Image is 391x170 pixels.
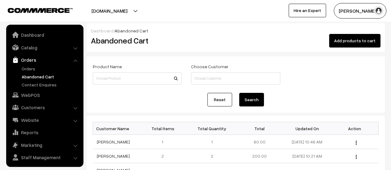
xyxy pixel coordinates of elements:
th: Total Quantity [188,122,236,135]
img: Menu [356,141,357,145]
button: [DOMAIN_NAME] [70,3,149,19]
img: user [374,6,383,15]
a: COMMMERCE [8,6,62,14]
a: Marketing [8,139,81,151]
th: Updated On [283,122,331,135]
h2: Abandoned Cart [91,36,181,45]
a: [PERSON_NAME] [97,153,130,159]
a: Catalog [8,42,81,53]
img: Menu [356,155,357,159]
td: [DATE] 10:46 AM [283,135,331,149]
a: Dashboard [91,28,113,33]
a: Staff Management [8,152,81,163]
input: Choose Customer [191,72,280,85]
th: Customer Name [93,122,141,135]
a: WebPOS [8,89,81,101]
label: Choose Customer [191,63,228,70]
a: Reports [8,127,81,138]
button: [PERSON_NAME] [334,3,386,19]
img: COMMMERCE [8,8,73,13]
th: Total [236,122,283,135]
a: Hire an Expert [289,4,326,17]
a: Contact Enquires [20,81,81,88]
th: Total Items [141,122,188,135]
button: Add products to cart [329,34,380,48]
button: Search [239,93,264,106]
a: Abandoned Cart [20,73,81,80]
a: Website [8,114,81,126]
a: Dashboard [8,29,81,40]
td: 2 [188,149,236,163]
td: 200.00 [236,149,283,163]
th: Action [331,122,379,135]
a: Orders [20,65,81,72]
a: Orders [8,54,81,65]
label: Product Name [93,63,122,70]
a: Customers [8,102,81,113]
td: 1 [188,135,236,149]
span: Abandoned Cart [115,28,148,33]
td: [DATE] 10:21 AM [283,149,331,163]
td: 60.00 [236,135,283,149]
a: Reset [207,93,232,106]
a: [PERSON_NAME] [97,139,130,144]
input: Choose Product [93,72,182,85]
div: / [91,27,380,34]
td: 1 [141,135,188,149]
td: 2 [141,149,188,163]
